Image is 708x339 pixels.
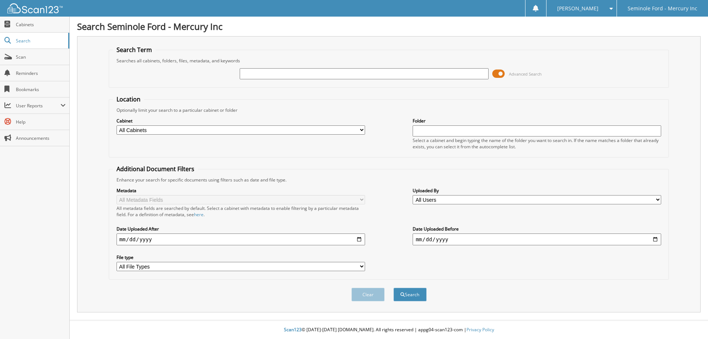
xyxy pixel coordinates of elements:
[77,20,701,32] h1: Search Seminole Ford - Mercury Inc
[117,226,365,232] label: Date Uploaded After
[509,71,542,77] span: Advanced Search
[70,321,708,339] div: © [DATE]-[DATE] [DOMAIN_NAME]. All rights reserved | appg04-scan123-com |
[113,107,665,113] div: Optionally limit your search to a particular cabinet or folder
[113,177,665,183] div: Enhance your search for specific documents using filters such as date and file type.
[466,326,494,333] a: Privacy Policy
[16,38,65,44] span: Search
[16,135,66,141] span: Announcements
[351,288,385,301] button: Clear
[413,226,661,232] label: Date Uploaded Before
[413,137,661,150] div: Select a cabinet and begin typing the name of the folder you want to search in. If the name match...
[7,3,63,13] img: scan123-logo-white.svg
[557,6,598,11] span: [PERSON_NAME]
[284,326,302,333] span: Scan123
[113,58,665,64] div: Searches all cabinets, folders, files, metadata, and keywords
[413,187,661,194] label: Uploaded By
[16,103,60,109] span: User Reports
[117,205,365,218] div: All metadata fields are searched by default. Select a cabinet with metadata to enable filtering b...
[194,211,204,218] a: here
[16,54,66,60] span: Scan
[113,95,144,103] legend: Location
[413,234,661,245] input: end
[117,118,365,124] label: Cabinet
[16,70,66,76] span: Reminders
[117,254,365,260] label: File type
[413,118,661,124] label: Folder
[16,86,66,93] span: Bookmarks
[393,288,427,301] button: Search
[113,46,156,54] legend: Search Term
[628,6,697,11] span: Seminole Ford - Mercury Inc
[16,119,66,125] span: Help
[117,187,365,194] label: Metadata
[16,21,66,28] span: Cabinets
[117,234,365,245] input: start
[113,165,198,173] legend: Additional Document Filters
